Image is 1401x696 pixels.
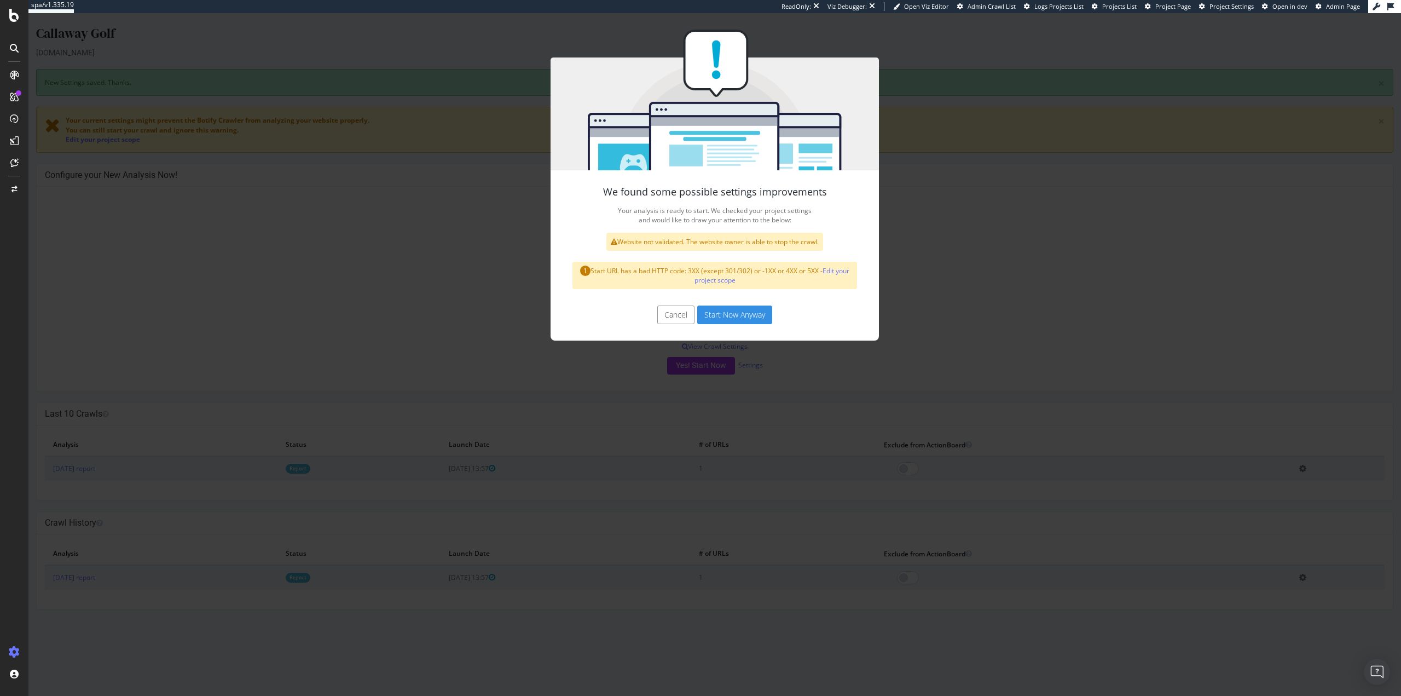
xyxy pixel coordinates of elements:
[893,2,949,11] a: Open Viz Editor
[629,292,666,311] button: Cancel
[1326,2,1360,10] span: Admin Page
[1155,2,1191,10] span: Project Page
[1092,2,1137,11] a: Projects List
[904,2,949,10] span: Open Viz Editor
[544,249,829,276] div: Start URL has a bad HTTP code: 3XX (except 301/302) or -1XX or 4XX or 5XX -
[578,220,795,238] div: Website not validated. The website owner is able to stop the crawl.
[544,190,829,214] p: Your analysis is ready to start. We checked your project settings and would like to draw your att...
[827,2,867,11] div: Viz Debugger:
[666,253,821,272] a: Edit your project scope
[1262,2,1307,11] a: Open in dev
[957,2,1016,11] a: Admin Crawl List
[1316,2,1360,11] a: Admin Page
[968,2,1016,10] span: Admin Crawl List
[1209,2,1254,10] span: Project Settings
[1272,2,1307,10] span: Open in dev
[552,252,562,263] span: 1
[1024,2,1084,11] a: Logs Projects List
[1364,659,1390,685] div: Open Intercom Messenger
[781,2,811,11] div: ReadOnly:
[669,292,744,311] button: Start Now Anyway
[1199,2,1254,11] a: Project Settings
[1034,2,1084,10] span: Logs Projects List
[544,174,829,185] h4: We found some possible settings improvements
[1145,2,1191,11] a: Project Page
[1102,2,1137,10] span: Projects List
[522,16,850,157] img: You're all set!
